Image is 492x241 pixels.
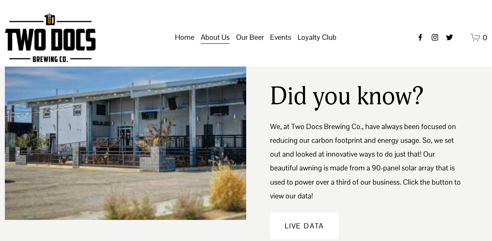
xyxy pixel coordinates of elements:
a: folder dropdown [201,30,230,45]
a: Facebook [416,33,424,41]
a: 0 [471,32,487,43]
a: folder dropdown [270,30,291,45]
a: Live Data [270,213,339,239]
span: Loyalty Club [298,30,337,44]
span: About Us [201,30,230,44]
a: folder dropdown [236,30,264,45]
h2: Did you know? [270,81,424,112]
a: folder dropdown [298,30,337,45]
img: Two Docs Brewing Co. [5,13,96,62]
a: instagram-unauth [431,33,439,41]
a: Home [175,30,194,45]
a: twitter-unauth [445,33,454,41]
p: We, at Two Docs Brewing Co., have always been focused on reducing our carbon footprint and energy... [270,120,463,203]
span: Our Beer [236,30,264,44]
span: 0 [483,33,487,42]
span: Events [270,30,291,44]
